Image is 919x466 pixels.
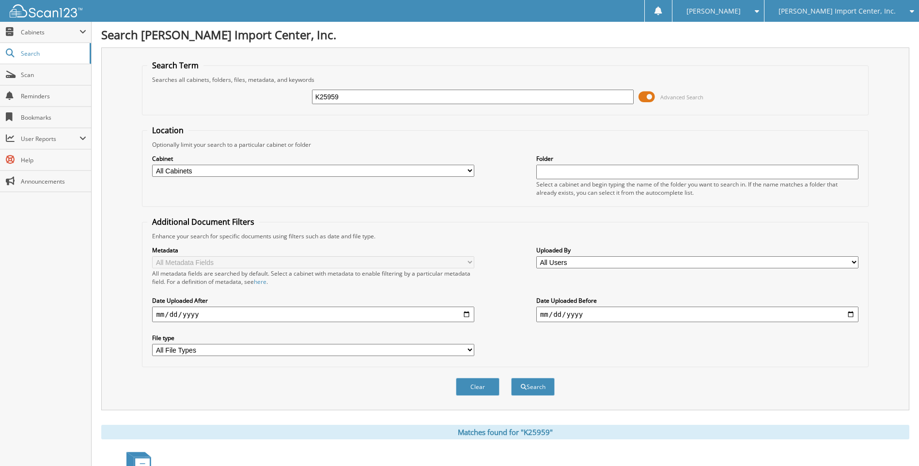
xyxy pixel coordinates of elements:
legend: Location [147,125,188,136]
img: scan123-logo-white.svg [10,4,82,17]
button: Search [511,378,555,396]
span: [PERSON_NAME] Import Center, Inc. [779,8,896,14]
label: Folder [536,155,858,163]
span: Announcements [21,177,86,186]
div: Searches all cabinets, folders, files, metadata, and keywords [147,76,863,84]
span: Advanced Search [660,93,703,101]
label: Uploaded By [536,246,858,254]
label: Metadata [152,246,474,254]
input: start [152,307,474,322]
button: Clear [456,378,499,396]
div: Enhance your search for specific documents using filters such as date and file type. [147,232,863,240]
span: Reminders [21,92,86,100]
legend: Search Term [147,60,203,71]
span: Help [21,156,86,164]
input: end [536,307,858,322]
label: File type [152,334,474,342]
span: Cabinets [21,28,79,36]
span: [PERSON_NAME] [686,8,741,14]
div: All metadata fields are searched by default. Select a cabinet with metadata to enable filtering b... [152,269,474,286]
label: Date Uploaded After [152,296,474,305]
span: User Reports [21,135,79,143]
span: Scan [21,71,86,79]
div: Select a cabinet and begin typing the name of the folder you want to search in. If the name match... [536,180,858,197]
span: Search [21,49,85,58]
legend: Additional Document Filters [147,217,259,227]
span: Bookmarks [21,113,86,122]
label: Cabinet [152,155,474,163]
label: Date Uploaded Before [536,296,858,305]
div: Matches found for "K25959" [101,425,909,439]
h1: Search [PERSON_NAME] Import Center, Inc. [101,27,909,43]
a: here [254,278,266,286]
div: Optionally limit your search to a particular cabinet or folder [147,140,863,149]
